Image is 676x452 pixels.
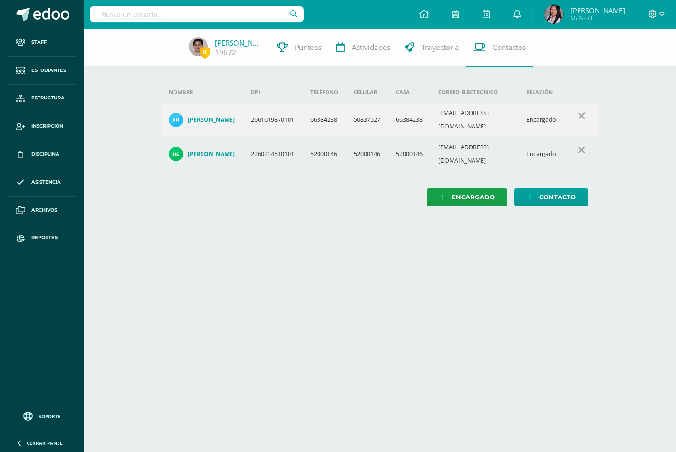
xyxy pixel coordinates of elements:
[346,82,388,103] th: Celular
[11,409,72,422] a: Soporte
[189,37,208,56] img: 7bd503f1a0b43af26981eaad44b072ce.png
[431,137,519,171] td: [EMAIL_ADDRESS][DOMAIN_NAME]
[90,6,304,22] input: Busca un usuario...
[39,413,61,420] span: Soporte
[519,82,564,103] th: Relación
[303,137,346,171] td: 52000146
[243,137,303,171] td: 2260234510101
[169,147,236,161] a: [PERSON_NAME]
[31,94,65,102] span: Estructura
[270,29,329,67] a: Punteos
[200,46,210,58] span: 0
[519,137,564,171] td: Encargado
[427,188,507,206] a: Encargado
[570,6,625,15] span: [PERSON_NAME]
[388,103,431,137] td: 66384238
[169,113,183,127] img: cecdead0c7504920ecf25cac95244948.png
[346,137,388,171] td: 52000146
[329,29,397,67] a: Actividades
[388,137,431,171] td: 52000146
[188,116,235,124] h4: [PERSON_NAME]
[421,42,459,52] span: Trayectoria
[570,14,625,22] span: Mi Perfil
[31,178,61,186] span: Asistencia
[169,147,183,161] img: c36347e7d21f86ff45f62fc25a9a63ea.png
[31,206,57,214] span: Archivos
[539,188,576,206] span: Contacto
[8,85,76,113] a: Estructura
[8,29,76,57] a: Staff
[31,67,66,74] span: Estudiantes
[431,103,519,137] td: [EMAIL_ADDRESS][DOMAIN_NAME]
[303,103,346,137] td: 66384238
[161,82,243,103] th: Nombre
[8,168,76,197] a: Asistencia
[431,82,519,103] th: Correo electrónico
[8,197,76,225] a: Archivos
[493,42,526,52] span: Contactos
[346,103,388,137] td: 50837527
[27,440,63,446] span: Cerrar panel
[215,48,236,58] a: 19672
[303,82,346,103] th: Teléfono
[31,234,58,242] span: Reportes
[466,29,533,67] a: Contactos
[8,224,76,252] a: Reportes
[188,150,235,158] h4: [PERSON_NAME]
[295,42,322,52] span: Punteos
[243,82,303,103] th: DPI
[8,57,76,85] a: Estudiantes
[31,39,47,46] span: Staff
[169,113,236,127] a: [PERSON_NAME]
[31,122,63,130] span: Inscripción
[544,5,563,24] img: 1c4a8e29229ca7cba10d259c3507f649.png
[514,188,588,206] a: Contacto
[8,140,76,168] a: Disciplina
[243,103,303,137] td: 2661619870101
[8,112,76,140] a: Inscripción
[519,103,564,137] td: Encargado
[352,42,390,52] span: Actividades
[31,150,59,158] span: Disciplina
[215,38,262,48] a: [PERSON_NAME]
[397,29,466,67] a: Trayectoria
[388,82,431,103] th: Casa
[452,188,495,206] span: Encargado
